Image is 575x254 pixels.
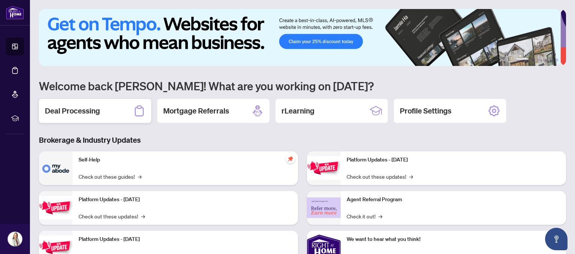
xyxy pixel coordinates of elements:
p: Agent Referral Program [347,196,560,204]
span: → [409,172,413,181]
img: Agent Referral Program [307,197,341,218]
p: Platform Updates - [DATE] [347,156,560,164]
button: Open asap [545,228,568,250]
img: Self-Help [39,151,73,185]
h1: Welcome back [PERSON_NAME]! What are you working on [DATE]? [39,79,566,93]
a: Check out these guides!→ [79,172,142,181]
h2: Mortgage Referrals [163,106,229,116]
img: logo [6,6,24,19]
h2: Deal Processing [45,106,100,116]
img: Platform Updates - September 16, 2025 [39,196,73,220]
h2: rLearning [282,106,314,116]
button: 6 [556,58,559,61]
button: 3 [538,58,541,61]
span: pushpin [286,154,295,163]
img: Slide 0 [39,9,560,66]
span: → [141,212,145,220]
a: Check out these updates!→ [347,172,413,181]
a: Check out these updates!→ [79,212,145,220]
button: 2 [532,58,535,61]
span: → [138,172,142,181]
button: 4 [544,58,547,61]
span: → [378,212,382,220]
button: 5 [550,58,553,61]
p: Platform Updates - [DATE] [79,196,292,204]
h3: Brokerage & Industry Updates [39,135,566,145]
h2: Profile Settings [400,106,451,116]
a: Check it out!→ [347,212,382,220]
img: Platform Updates - June 23, 2025 [307,156,341,180]
img: Profile Icon [8,232,22,246]
p: Platform Updates - [DATE] [79,235,292,244]
button: 1 [517,58,529,61]
p: Self-Help [79,156,292,164]
p: We want to hear what you think! [347,235,560,244]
